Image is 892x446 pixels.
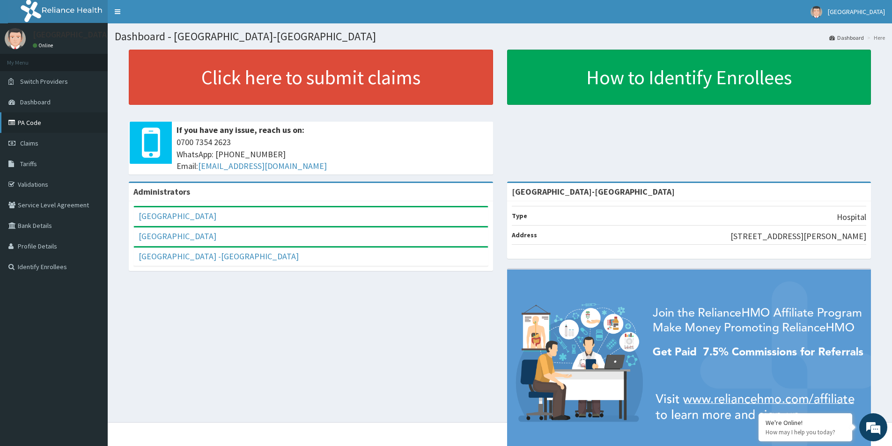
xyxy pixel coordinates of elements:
textarea: Type your message and hit 'Enter' [5,256,178,288]
span: [GEOGRAPHIC_DATA] [828,7,885,16]
a: Dashboard [829,34,864,42]
strong: [GEOGRAPHIC_DATA]-[GEOGRAPHIC_DATA] [512,186,675,197]
span: Claims [20,139,38,147]
span: 0700 7354 2623 WhatsApp: [PHONE_NUMBER] Email: [177,136,488,172]
div: We're Online! [766,418,845,427]
a: Click here to submit claims [129,50,493,105]
a: [GEOGRAPHIC_DATA] [139,211,216,221]
span: Tariffs [20,160,37,168]
b: Administrators [133,186,190,197]
div: Chat with us now [49,52,157,65]
span: We're online! [54,118,129,212]
a: Online [33,42,55,49]
p: [GEOGRAPHIC_DATA] [33,30,110,39]
p: Hospital [837,211,866,223]
a: [GEOGRAPHIC_DATA] -[GEOGRAPHIC_DATA] [139,251,299,262]
img: User Image [5,28,26,49]
h1: Dashboard - [GEOGRAPHIC_DATA]-[GEOGRAPHIC_DATA] [115,30,885,43]
a: [EMAIL_ADDRESS][DOMAIN_NAME] [198,161,327,171]
a: How to Identify Enrollees [507,50,871,105]
p: [STREET_ADDRESS][PERSON_NAME] [730,230,866,242]
img: User Image [811,6,822,18]
a: [GEOGRAPHIC_DATA] [139,231,216,241]
img: d_794563401_company_1708531726252_794563401 [17,47,38,70]
span: Switch Providers [20,77,68,86]
span: Dashboard [20,98,51,106]
b: Type [512,212,527,220]
b: If you have any issue, reach us on: [177,124,304,135]
div: Minimize live chat window [154,5,176,27]
li: Here [865,34,885,42]
p: How may I help you today? [766,428,845,436]
b: Address [512,231,537,239]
